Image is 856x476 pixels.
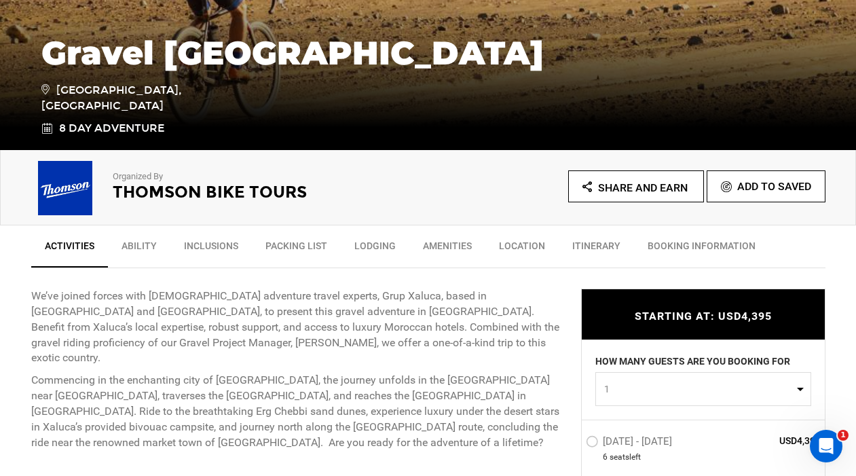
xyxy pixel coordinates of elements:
[252,232,341,266] a: Packing List
[595,372,811,406] button: 1
[170,232,252,266] a: Inclusions
[341,232,409,266] a: Lodging
[635,310,772,323] span: STARTING AT: USD4,395
[603,452,608,463] span: 6
[113,183,391,201] h2: Thomson Bike Tours
[59,121,164,136] span: 8 Day Adventure
[604,382,794,396] span: 1
[634,232,769,266] a: BOOKING INFORMATION
[838,430,849,441] span: 1
[41,35,815,71] h1: Gravel [GEOGRAPHIC_DATA]
[113,170,391,183] p: Organized By
[108,232,170,266] a: Ability
[598,181,688,194] span: Share and Earn
[409,232,485,266] a: Amenities
[595,354,790,372] label: HOW MANY GUESTS ARE YOU BOOKING FOR
[485,232,559,266] a: Location
[610,452,641,463] span: seat left
[625,452,629,463] span: s
[31,161,99,215] img: b87f341925b5e029830fb39eb4a461a9.png
[810,430,842,462] iframe: Intercom live chat
[559,232,634,266] a: Itinerary
[723,434,821,447] span: USD4,395
[31,232,108,268] a: Activities
[737,180,811,193] span: Add To Saved
[41,81,235,114] span: [GEOGRAPHIC_DATA], [GEOGRAPHIC_DATA]
[31,289,561,366] p: We’ve joined forces with [DEMOGRAPHIC_DATA] adventure travel experts, Grup Xaluca, based in [GEOG...
[31,373,561,450] p: Commencing in the enchanting city of [GEOGRAPHIC_DATA], the journey unfolds in the [GEOGRAPHIC_DA...
[586,435,675,452] label: [DATE] - [DATE]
